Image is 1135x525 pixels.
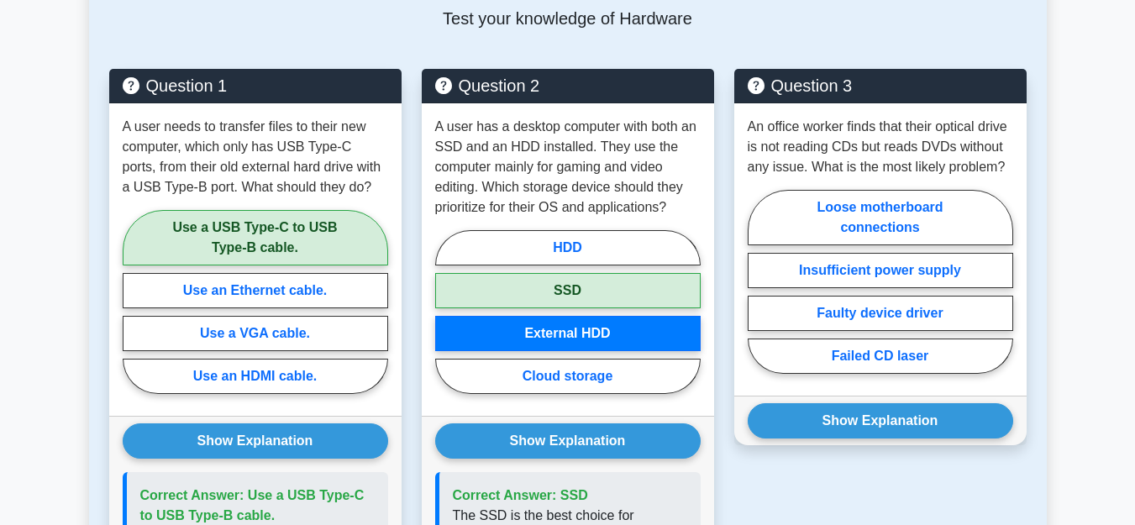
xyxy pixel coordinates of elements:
p: A user has a desktop computer with both an SSD and an HDD installed. They use the computer mainly... [435,117,701,218]
h5: Question 3 [748,76,1013,96]
label: Loose motherboard connections [748,190,1013,245]
h5: Question 2 [435,76,701,96]
label: External HDD [435,316,701,351]
p: Test your knowledge of Hardware [109,8,1027,29]
label: Use a USB Type-C to USB Type-B cable. [123,210,388,265]
h5: Question 1 [123,76,388,96]
p: An office worker finds that their optical drive is not reading CDs but reads DVDs without any iss... [748,117,1013,177]
p: A user needs to transfer files to their new computer, which only has USB Type-C ports, from their... [123,117,388,197]
label: Cloud storage [435,359,701,394]
span: Correct Answer: SSD [453,488,588,502]
button: Show Explanation [748,403,1013,438]
span: Correct Answer: Use a USB Type-C to USB Type-B cable. [140,488,365,522]
label: HDD [435,230,701,265]
label: Use a VGA cable. [123,316,388,351]
label: Use an HDMI cable. [123,359,388,394]
label: SSD [435,273,701,308]
label: Use an Ethernet cable. [123,273,388,308]
label: Failed CD laser [748,339,1013,374]
label: Faulty device driver [748,296,1013,331]
button: Show Explanation [435,423,701,459]
label: Insufficient power supply [748,253,1013,288]
button: Show Explanation [123,423,388,459]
